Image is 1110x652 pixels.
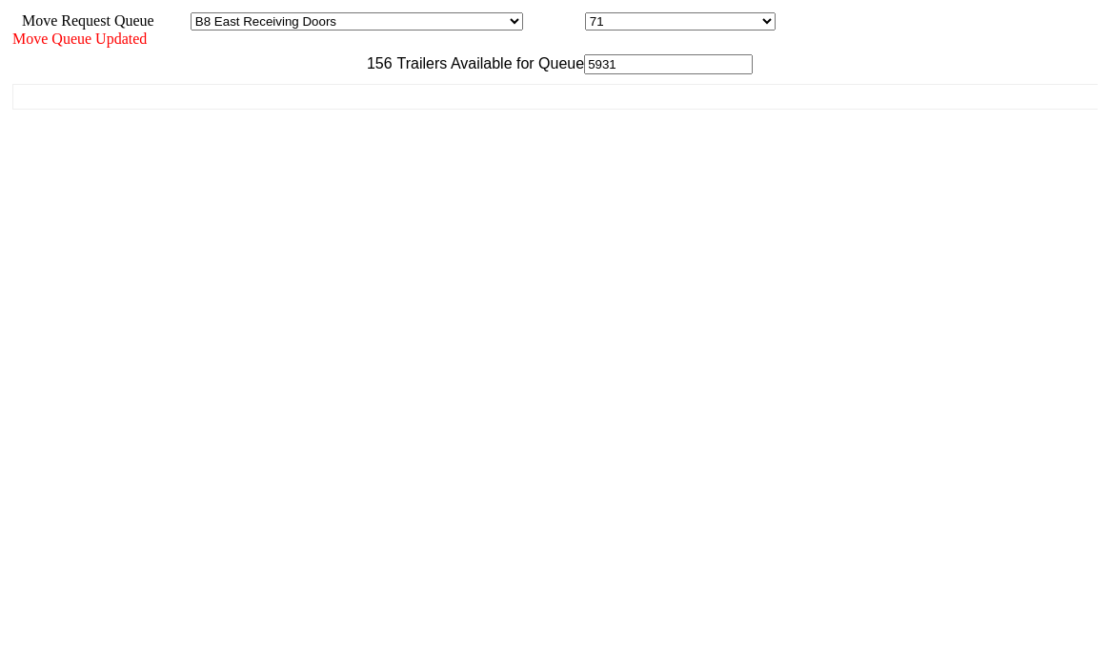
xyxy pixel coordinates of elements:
[157,12,187,29] span: Area
[584,54,753,74] input: Filter Available Trailers
[12,31,147,47] span: Move Queue Updated
[527,12,581,29] span: Location
[393,55,585,71] span: Trailers Available for Queue
[357,55,393,71] span: 156
[12,12,154,29] span: Move Request Queue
